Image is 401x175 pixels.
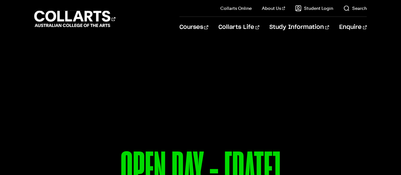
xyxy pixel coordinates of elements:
[339,17,367,38] a: Enquire
[220,5,252,11] a: Collarts Online
[179,17,208,38] a: Courses
[262,5,285,11] a: About Us
[343,5,367,11] a: Search
[218,17,259,38] a: Collarts Life
[34,10,115,28] div: Go to homepage
[269,17,329,38] a: Study Information
[295,5,333,11] a: Student Login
